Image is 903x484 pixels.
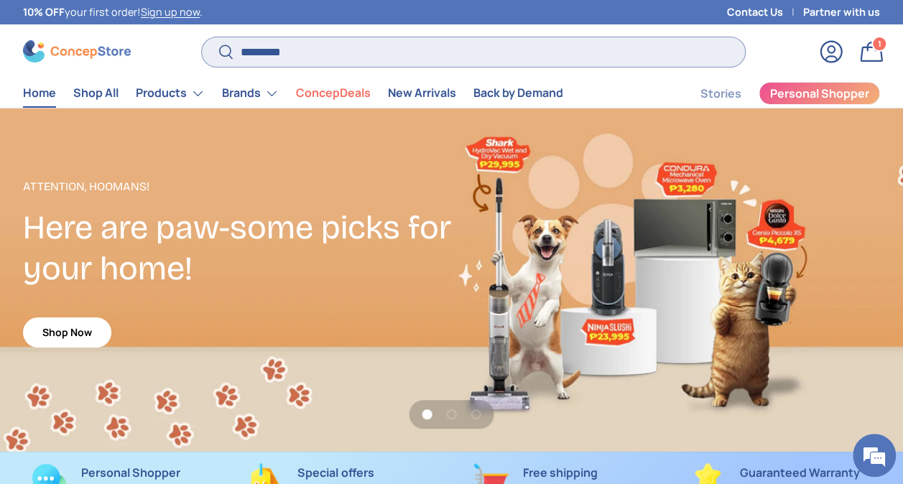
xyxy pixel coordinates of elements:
nav: Secondary [666,79,880,108]
strong: Guaranteed Warranty [739,465,859,480]
img: ConcepStore [23,40,131,62]
a: Stories [700,80,741,108]
strong: Special offers [297,465,374,480]
a: Back by Demand [473,79,563,107]
strong: 10% OFF [23,5,65,19]
p: Attention, Hoomans! [23,178,452,195]
a: Contact Us [727,4,803,20]
p: your first order! . [23,4,203,20]
h2: Here are paw-some picks for your home! [23,207,452,289]
a: Shop All [73,79,119,107]
span: Personal Shopper [770,88,869,99]
a: Sign up now [141,5,200,19]
a: New Arrivals [388,79,456,107]
a: ConcepDeals [296,79,371,107]
a: Shop Now [23,317,111,348]
summary: Products [127,79,213,108]
summary: Brands [213,79,287,108]
nav: Primary [23,79,563,108]
strong: Free shipping [523,465,598,480]
a: Home [23,79,56,107]
a: Personal Shopper [759,82,880,105]
span: 1 [878,38,881,49]
a: Partner with us [803,4,880,20]
strong: Personal Shopper [81,465,180,480]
